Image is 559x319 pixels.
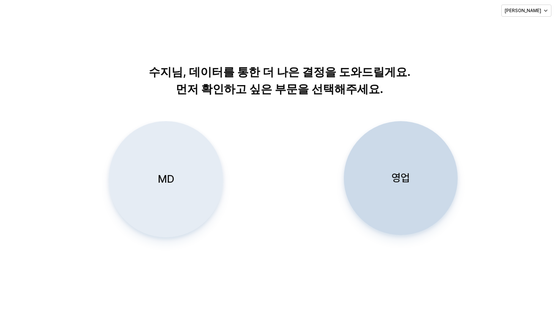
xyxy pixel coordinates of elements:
[157,172,174,186] p: MD
[392,171,410,185] p: 영업
[344,121,458,235] button: 영업
[501,5,551,17] button: [PERSON_NAME]
[86,63,473,98] p: 수지님, 데이터를 통한 더 나은 결정을 도와드릴게요. 먼저 확인하고 싶은 부문을 선택해주세요.
[505,8,541,14] p: [PERSON_NAME]
[109,121,223,237] button: MD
